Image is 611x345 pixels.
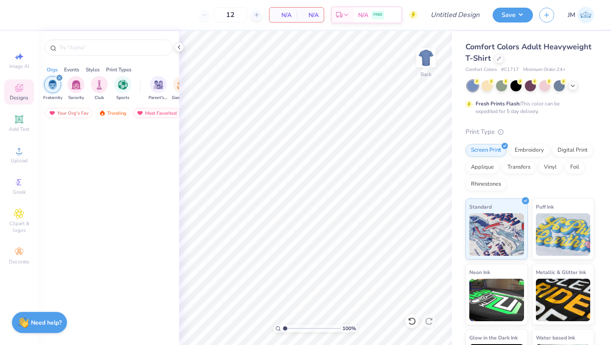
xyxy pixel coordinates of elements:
[114,76,131,101] div: filter for Sports
[465,144,507,157] div: Screen Print
[476,100,580,115] div: This color can be expedited for 5 day delivery.
[71,80,81,90] img: Sorority Image
[48,80,57,90] img: Fraternity Image
[502,161,536,174] div: Transfers
[172,76,191,101] div: filter for Game Day
[465,66,497,74] span: Comfort Colors
[133,108,181,118] div: Most Favorited
[149,76,168,101] button: filter button
[358,11,368,20] span: N/A
[31,319,62,327] strong: Need help?
[106,66,132,74] div: Print Types
[43,76,62,101] div: filter for Fraternity
[91,76,108,101] div: filter for Club
[11,157,28,164] span: Upload
[565,161,585,174] div: Foil
[114,76,131,101] button: filter button
[509,144,549,157] div: Embroidery
[91,76,108,101] button: filter button
[538,161,562,174] div: Vinyl
[418,49,434,66] img: Back
[67,76,84,101] button: filter button
[9,63,29,70] span: Image AI
[469,268,490,277] span: Neon Ink
[49,110,56,116] img: most_fav.gif
[172,95,191,101] span: Game Day
[536,202,554,211] span: Puff Ink
[469,279,524,321] img: Neon Ink
[45,108,92,118] div: Your Org's Fav
[469,333,518,342] span: Glow in the Dark Ink
[568,7,594,23] a: JM
[86,66,100,74] div: Styles
[275,11,291,20] span: N/A
[99,110,106,116] img: trending.gif
[137,110,143,116] img: most_fav.gif
[577,7,594,23] img: Jackson Moore
[373,12,382,18] span: FREE
[536,213,591,256] img: Puff Ink
[68,95,84,101] span: Sorority
[302,11,319,20] span: N/A
[536,268,586,277] span: Metallic & Glitter Ink
[116,95,129,101] span: Sports
[10,94,28,101] span: Designs
[95,95,104,101] span: Club
[47,66,58,74] div: Orgs
[424,6,486,23] input: Untitled Design
[95,80,104,90] img: Club Image
[501,66,519,74] span: # C1717
[523,66,566,74] span: Minimum Order: 24 +
[469,202,492,211] span: Standard
[568,10,575,20] span: JM
[154,80,163,90] img: Parent's Weekend Image
[172,76,191,101] button: filter button
[536,279,591,321] img: Metallic & Glitter Ink
[465,161,499,174] div: Applique
[465,127,594,137] div: Print Type
[420,71,432,78] div: Back
[13,189,26,195] span: Greek
[476,100,521,107] strong: Fresh Prints Flash:
[43,95,62,101] span: Fraternity
[469,213,524,256] img: Standard
[59,43,167,52] input: Try "Alpha"
[465,178,507,191] div: Rhinestones
[493,8,533,23] button: Save
[9,258,29,265] span: Decorate
[95,108,130,118] div: Trending
[4,220,34,234] span: Clipart & logos
[552,144,593,157] div: Digital Print
[342,325,356,332] span: 100 %
[214,7,247,23] input: – –
[9,126,29,133] span: Add Text
[465,42,591,63] span: Comfort Colors Adult Heavyweight T-Shirt
[67,76,84,101] div: filter for Sorority
[177,80,187,90] img: Game Day Image
[149,76,168,101] div: filter for Parent's Weekend
[64,66,79,74] div: Events
[149,95,168,101] span: Parent's Weekend
[536,333,575,342] span: Water based Ink
[43,76,62,101] button: filter button
[118,80,128,90] img: Sports Image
